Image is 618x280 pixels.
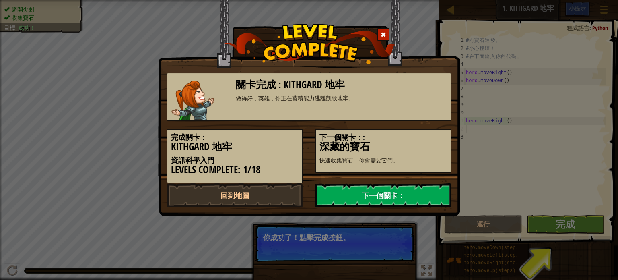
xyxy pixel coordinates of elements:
[171,81,214,120] img: captain.png
[319,156,447,164] p: 快速收集寶石；你會需要它們。
[223,24,396,64] img: level_complete.png
[319,141,447,152] h3: 深藏的寶石
[171,156,299,164] h5: 資訊科學入門
[171,164,299,175] h3: Levels Complete: 1/18
[171,133,299,141] h5: 完成關卡：
[167,183,303,207] a: 回到地圖
[315,183,451,207] a: 下一個關卡：
[236,79,447,90] h3: 關卡完成 : Kithgard 地牢
[236,94,447,102] div: 做得好，英雄，你正在蓄積能力逃離凱歌地牢。
[171,141,299,152] h3: Kithgard 地牢
[319,133,447,141] h5: 下一個關卡：:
